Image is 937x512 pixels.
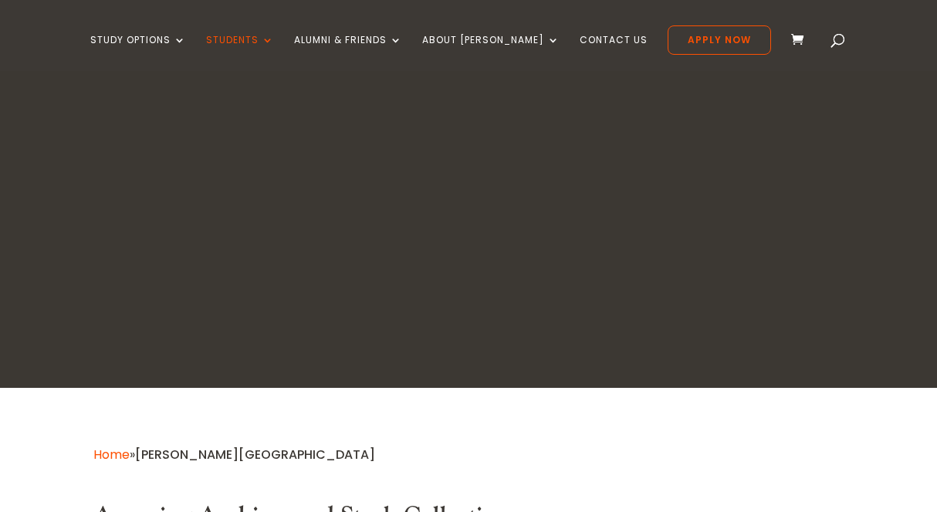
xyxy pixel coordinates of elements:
a: Students [206,35,274,71]
a: Apply Now [668,25,771,55]
a: About [PERSON_NAME] [422,35,560,71]
a: Alumni & Friends [294,35,402,71]
a: Home [93,446,130,463]
a: Contact Us [580,35,648,71]
a: Study Options [90,35,186,71]
span: » [93,446,375,463]
span: [PERSON_NAME][GEOGRAPHIC_DATA] [135,446,375,463]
